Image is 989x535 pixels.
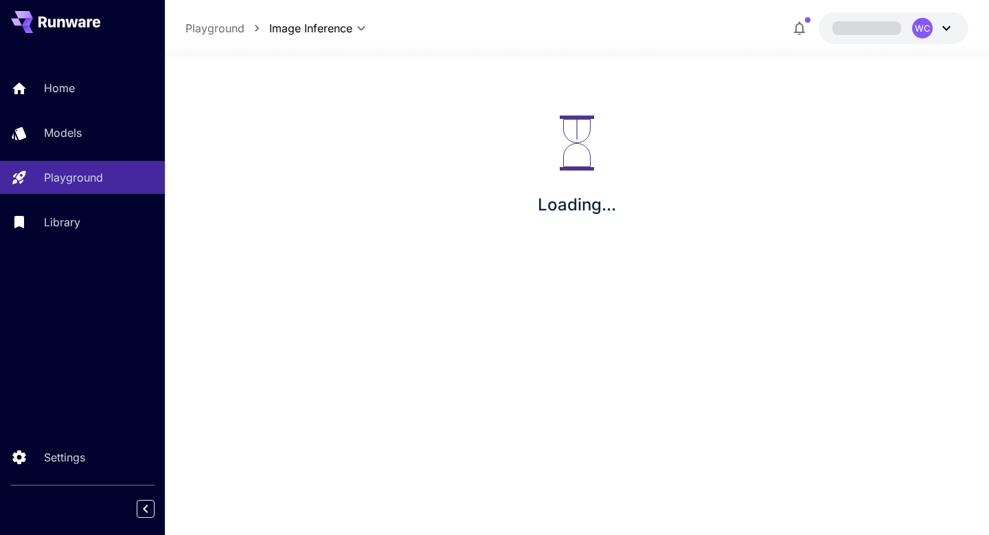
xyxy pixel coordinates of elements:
div: Collapse sidebar [147,496,165,521]
nav: breadcrumb [185,20,269,36]
span: Image Inference [269,20,352,36]
p: Settings [44,449,85,466]
a: Playground [185,20,245,36]
p: Home [44,80,75,96]
p: Library [44,214,80,230]
p: Playground [44,169,103,186]
button: Collapse sidebar [137,500,155,518]
button: WC [819,12,968,44]
p: Loading... [538,193,616,217]
p: Models [44,124,82,141]
div: WC [912,18,933,39]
